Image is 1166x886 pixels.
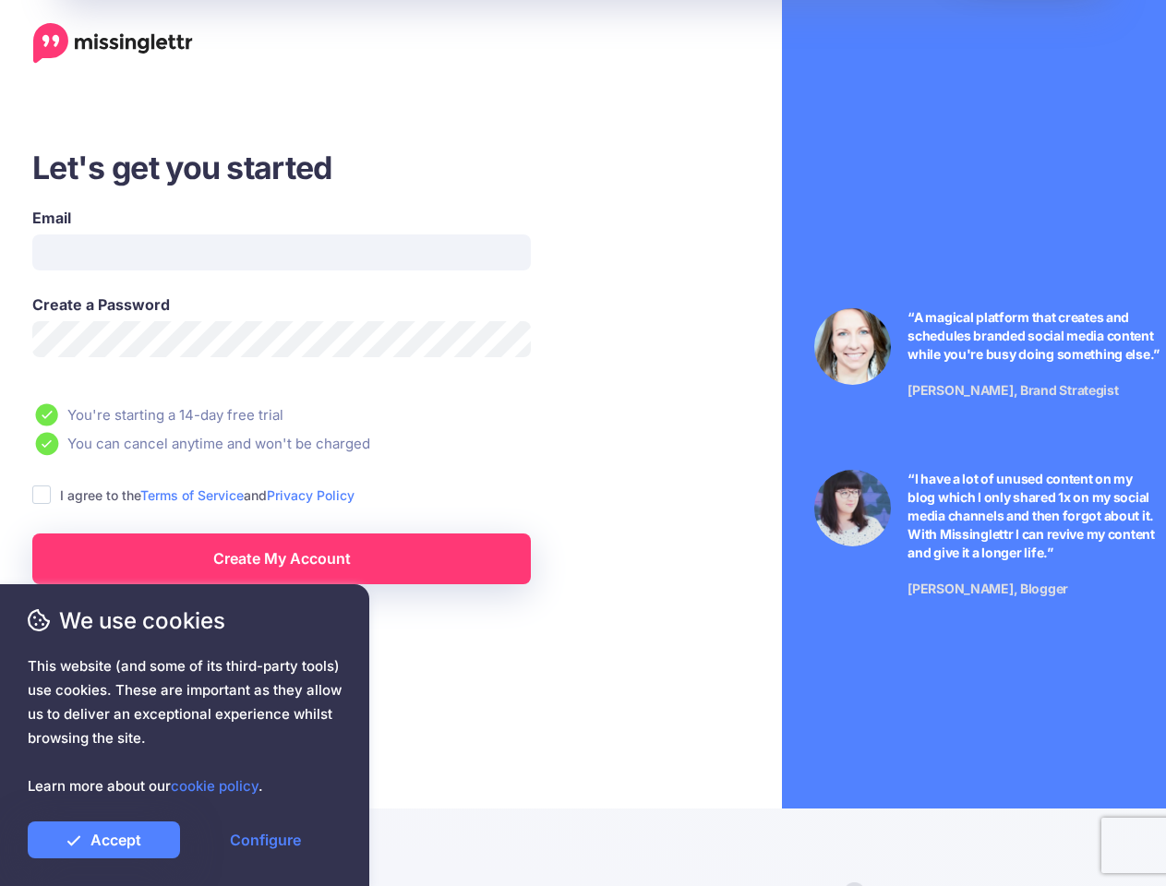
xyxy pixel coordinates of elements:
[814,470,891,546] img: Testimonial by Jeniffer Kosche
[267,487,355,503] a: Privacy Policy
[908,470,1160,562] p: “I have a lot of unused content on my blog which I only shared 1x on my social media channels and...
[32,207,531,229] label: Email
[33,23,193,64] a: Home
[28,821,180,858] a: Accept
[32,403,636,426] li: You're starting a 14-day free trial
[32,432,636,455] li: You can cancel anytime and won't be charged
[908,382,1118,398] span: [PERSON_NAME], Brand Strategist
[171,777,258,795] a: cookie policy
[28,605,342,637] span: We use cookies
[32,533,531,584] a: Create My Account
[908,581,1068,596] span: [PERSON_NAME], Blogger
[908,308,1160,364] p: “A magical platform that creates and schedules branded social media content while you're busy doi...
[814,308,891,385] img: Testimonial by Laura Stanik
[32,147,636,188] h3: Let's get you started
[28,654,342,798] span: This website (and some of its third-party tools) use cookies. These are important as they allow u...
[60,485,355,506] label: I agree to the and
[140,487,244,503] a: Terms of Service
[32,293,531,316] label: Create a Password
[189,821,342,858] a: Configure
